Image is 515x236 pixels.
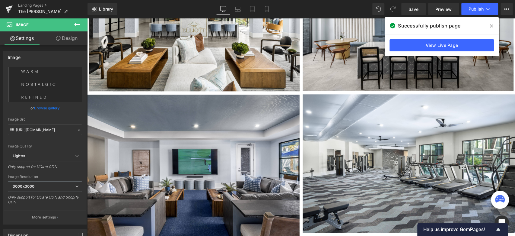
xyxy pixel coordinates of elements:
span: Preview [435,6,452,12]
div: Only support for UCare CDN [8,164,82,173]
span: Image [16,22,29,27]
button: Publish [461,3,498,15]
a: Landing Pages [18,3,87,8]
div: Image [8,51,21,60]
a: Mobile [259,3,274,15]
span: Help us improve GemPages! [423,227,494,232]
span: Library [99,6,113,12]
div: Image Resolution [8,175,82,179]
a: Tablet [245,3,259,15]
a: View Live Page [389,39,494,51]
a: Preview [428,3,459,15]
button: More settings [4,210,86,224]
span: Successfully publish page [398,22,460,29]
div: Open Intercom Messenger [494,215,509,230]
div: Image Quality [8,144,82,148]
span: Publish [469,7,484,11]
span: Save [409,6,418,12]
button: Undo [372,3,384,15]
a: Browse gallery [34,103,60,113]
span: The [PERSON_NAME] [18,9,62,14]
div: Image Src [8,117,82,121]
a: New Library [87,3,117,15]
b: 3000x3000 [13,184,34,189]
b: Lighter [13,154,25,158]
button: More [501,3,513,15]
a: Desktop [216,3,230,15]
p: More settings [32,215,56,220]
a: Laptop [230,3,245,15]
button: Show survey - Help us improve GemPages! [423,226,502,233]
div: or [8,105,82,111]
a: Design [45,31,89,45]
div: Only support for UCare CDN and Shopify CDN [8,195,82,209]
input: Link [8,124,82,135]
button: Redo [387,3,399,15]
